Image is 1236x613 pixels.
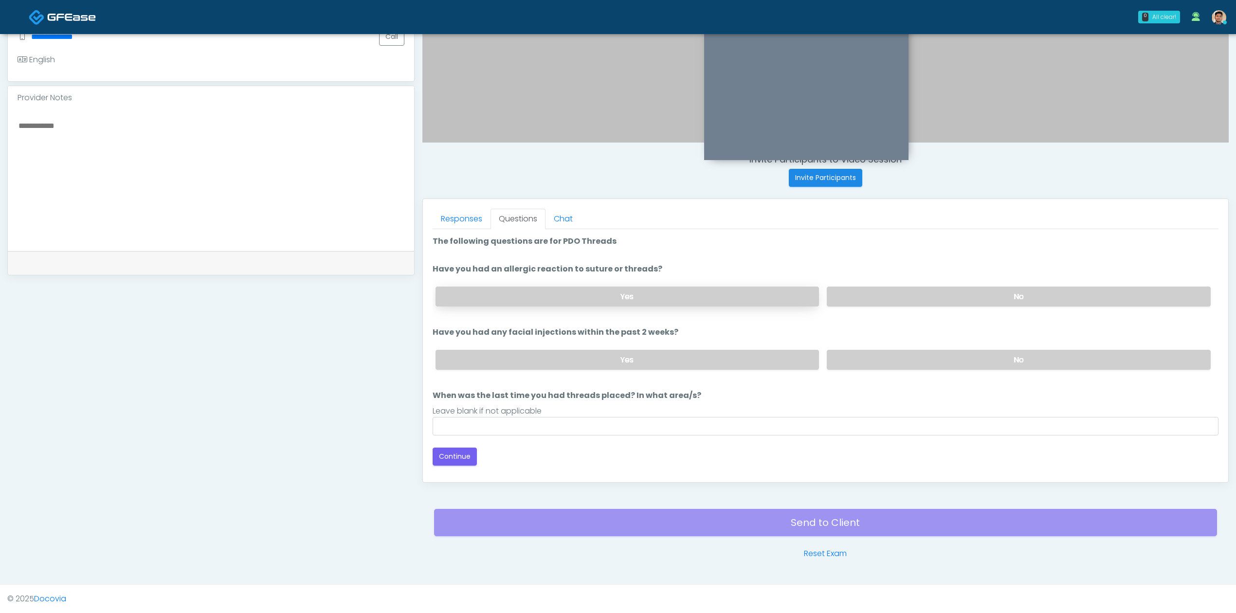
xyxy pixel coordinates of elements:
[34,593,66,604] a: Docovia
[433,326,678,338] label: Have you had any facial injections within the past 2 weeks?
[379,28,404,46] button: Call
[436,287,819,306] label: Yes
[1142,13,1148,21] div: 0
[1132,7,1186,27] a: 0 All clear!
[433,405,1218,417] div: Leave blank if not applicable
[827,287,1211,306] label: No
[433,390,701,401] label: When was the last time you had threads placed? In what area/s?
[827,350,1211,370] label: No
[433,448,477,466] button: Continue
[433,209,491,229] a: Responses
[8,4,37,33] button: Open LiveChat chat widget
[433,263,662,275] label: Have you had an allergic reaction to suture or threads?
[29,1,96,33] a: Docovia
[422,154,1229,165] h4: Invite Participants to Video Session
[789,169,862,187] button: Invite Participants
[8,86,414,109] div: Provider Notes
[436,350,819,370] label: Yes
[18,54,55,66] div: English
[1152,13,1176,21] div: All clear!
[491,209,545,229] a: Questions
[29,9,45,25] img: Docovia
[433,235,617,247] label: The following questions are for PDO Threads
[804,548,847,559] a: Reset Exam
[1212,10,1226,25] img: Kenner Medina
[545,209,581,229] a: Chat
[47,12,96,22] img: Docovia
